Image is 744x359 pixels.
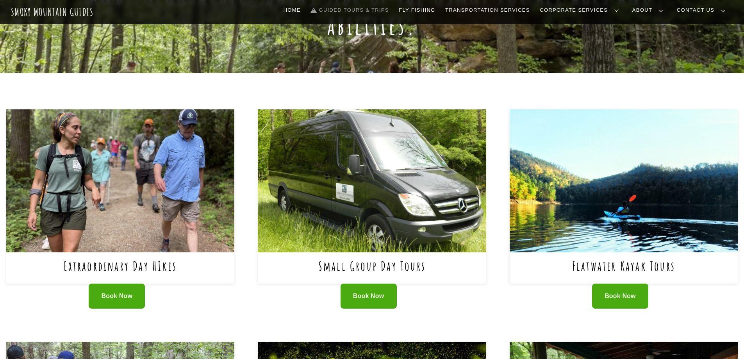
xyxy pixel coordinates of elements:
[353,292,384,300] span: Book Now
[318,258,426,274] a: Small Group Day Tours
[442,2,533,18] a: Transportation Services
[258,109,486,252] img: Small Group Day Tours
[64,258,177,274] a: Extraordinary Day HIkes
[572,258,675,274] a: Flatwater Kayak Tours
[11,5,94,18] a: Smoky Mountain Guides
[308,2,392,18] a: Guided Tours & Trips
[605,292,636,300] span: Book Now
[102,292,133,300] span: Book Now
[280,2,304,18] a: Home
[629,2,670,18] a: About
[674,2,732,18] a: Contact Us
[341,284,397,309] a: Book Now
[89,284,145,309] a: Book Now
[592,284,648,309] a: Book Now
[396,2,438,18] a: Fly Fishing
[6,109,234,252] img: Extraordinary Day HIkes
[537,2,625,18] a: Corporate Services
[510,109,738,252] img: Flatwater Kayak Tours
